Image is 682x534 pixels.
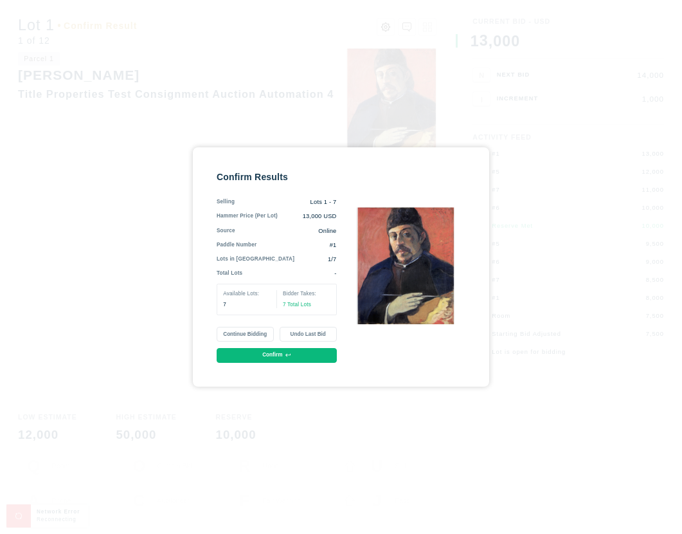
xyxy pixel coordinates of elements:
div: Confirm Results [217,171,337,183]
span: 7 Total Lots [283,302,311,308]
div: Hammer Price (Per Lot) [217,212,278,221]
div: Lots 1 - 7 [235,198,336,207]
div: Total Lots [217,270,242,278]
div: Selling [217,198,235,207]
div: 7 [223,301,270,309]
button: Continue Bidding [217,327,274,342]
div: Paddle Number [217,241,256,250]
div: Available Lots: [223,290,270,298]
div: Bidder Takes: [283,290,330,298]
div: - [242,270,336,278]
div: Lots in [GEOGRAPHIC_DATA] [217,255,294,264]
div: Online [235,227,337,235]
div: 1/7 [294,255,336,264]
div: 13,000 USD [278,212,337,221]
div: #1 [256,241,336,250]
button: Undo Last Bid [280,327,337,342]
button: Confirm [217,348,337,363]
div: Source [217,227,235,235]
